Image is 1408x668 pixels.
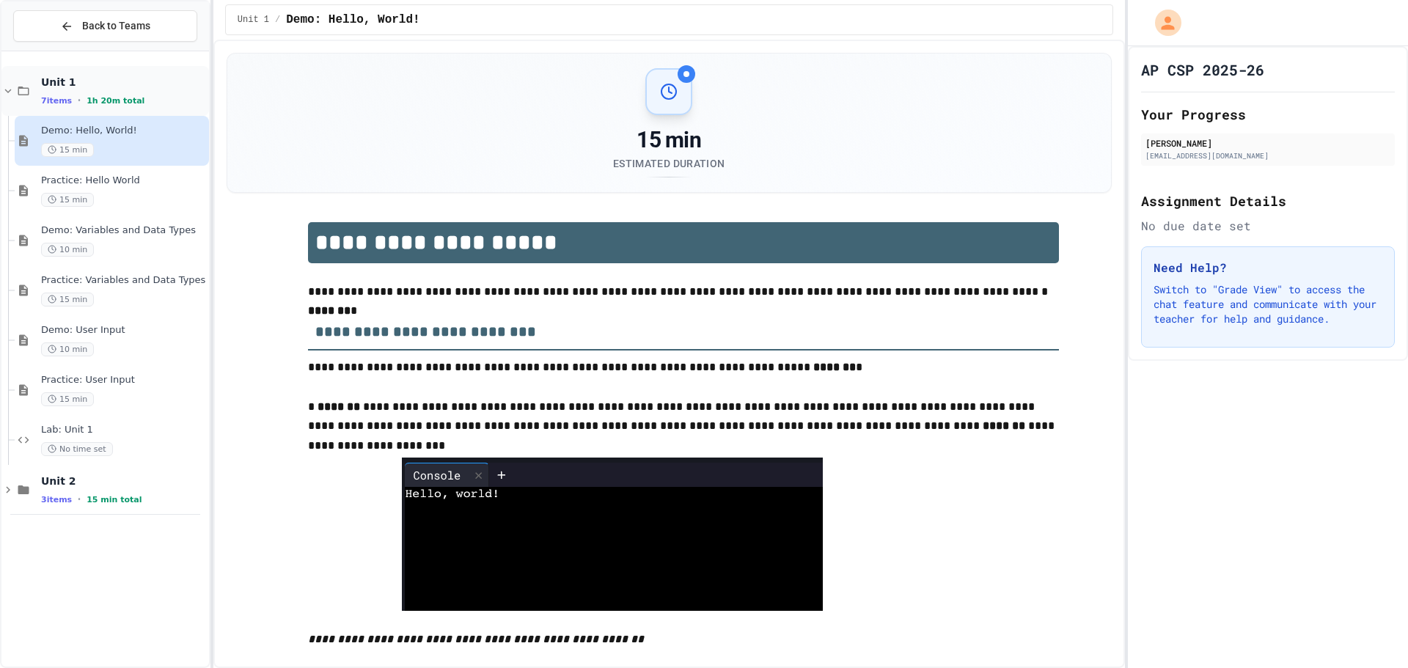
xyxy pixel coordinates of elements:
[41,193,94,207] span: 15 min
[41,392,94,406] span: 15 min
[41,442,113,456] span: No time set
[41,424,206,436] span: Lab: Unit 1
[1145,136,1390,150] div: [PERSON_NAME]
[1141,191,1395,211] h2: Assignment Details
[87,96,144,106] span: 1h 20m total
[1141,217,1395,235] div: No due date set
[41,96,72,106] span: 7 items
[1140,6,1185,40] div: My Account
[41,76,206,89] span: Unit 1
[78,493,81,505] span: •
[41,293,94,307] span: 15 min
[41,143,94,157] span: 15 min
[41,474,206,488] span: Unit 2
[613,127,725,153] div: 15 min
[78,95,81,106] span: •
[238,14,269,26] span: Unit 1
[1141,59,1264,80] h1: AP CSP 2025-26
[1154,259,1382,276] h3: Need Help?
[82,18,150,34] span: Back to Teams
[41,125,206,137] span: Demo: Hello, World!
[41,243,94,257] span: 10 min
[1145,150,1390,161] div: [EMAIL_ADDRESS][DOMAIN_NAME]
[286,11,419,29] span: Demo: Hello, World!
[41,495,72,504] span: 3 items
[613,156,725,171] div: Estimated Duration
[1154,282,1382,326] p: Switch to "Grade View" to access the chat feature and communicate with your teacher for help and ...
[41,175,206,187] span: Practice: Hello World
[41,224,206,237] span: Demo: Variables and Data Types
[41,274,206,287] span: Practice: Variables and Data Types
[41,324,206,337] span: Demo: User Input
[275,14,280,26] span: /
[1141,104,1395,125] h2: Your Progress
[41,342,94,356] span: 10 min
[41,374,206,386] span: Practice: User Input
[13,10,197,42] button: Back to Teams
[87,495,142,504] span: 15 min total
